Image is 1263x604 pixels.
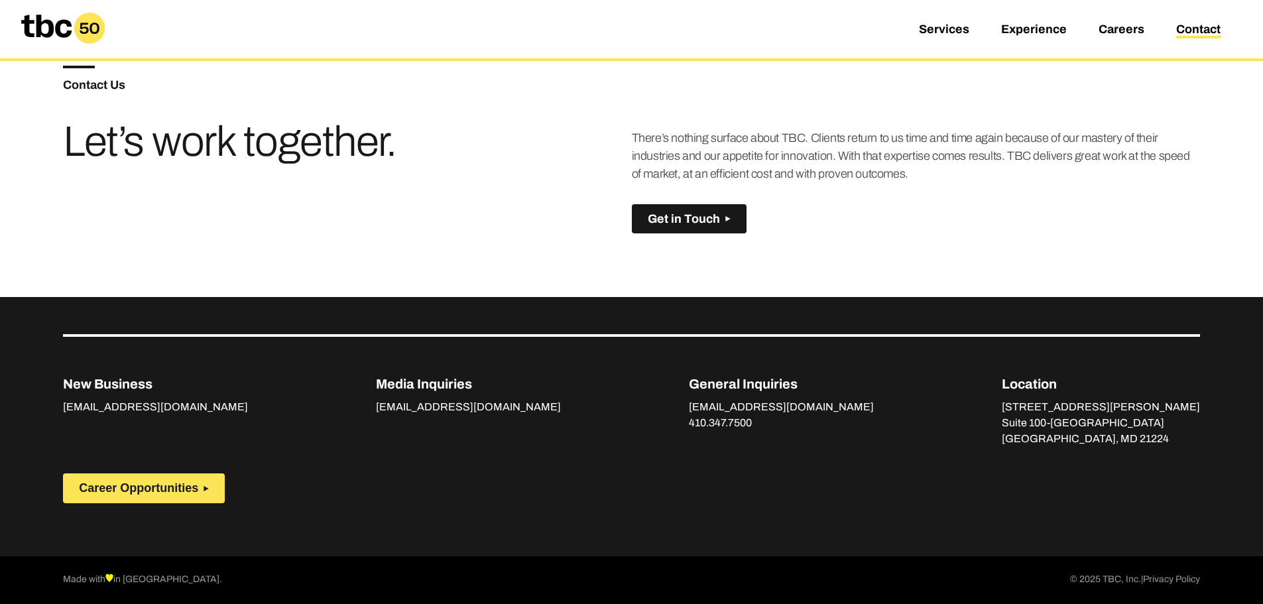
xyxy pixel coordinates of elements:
[63,123,442,161] h3: Let’s work together.
[63,572,222,588] p: Made with in [GEOGRAPHIC_DATA].
[63,374,248,394] p: New Business
[79,481,198,495] span: Career Opportunities
[632,129,1200,183] p: There’s nothing surface about TBC. Clients return to us time and time again because of our master...
[1002,415,1200,431] p: Suite 100-[GEOGRAPHIC_DATA]
[1002,374,1200,394] p: Location
[1002,399,1200,415] p: [STREET_ADDRESS][PERSON_NAME]
[63,79,631,91] h5: Contact Us
[689,374,874,394] p: General Inquiries
[376,374,561,394] p: Media Inquiries
[1070,572,1200,588] p: © 2025 TBC, Inc.
[632,204,747,234] button: Get in Touch
[1099,23,1144,38] a: Careers
[1001,23,1067,38] a: Experience
[919,23,969,38] a: Services
[63,473,225,503] button: Career Opportunities
[1143,572,1200,588] a: Privacy Policy
[1176,23,1221,38] a: Contact
[689,401,874,416] a: [EMAIL_ADDRESS][DOMAIN_NAME]
[63,401,248,416] a: [EMAIL_ADDRESS][DOMAIN_NAME]
[376,401,561,416] a: [EMAIL_ADDRESS][DOMAIN_NAME]
[1002,431,1200,447] p: [GEOGRAPHIC_DATA], MD 21224
[11,38,115,52] a: Home
[1141,574,1143,584] span: |
[689,417,752,432] a: 410.347.7500
[648,212,720,226] span: Get in Touch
